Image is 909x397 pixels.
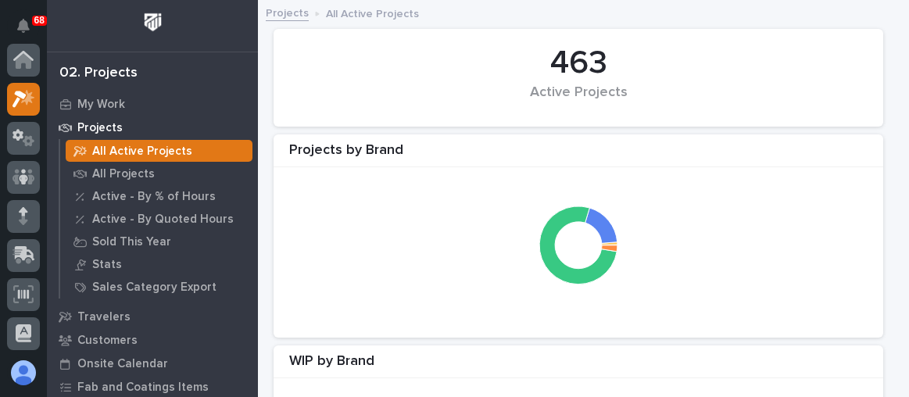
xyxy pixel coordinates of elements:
[300,84,857,117] div: Active Projects
[7,9,40,42] button: Notifications
[92,145,192,159] p: All Active Projects
[92,235,171,249] p: Sold This Year
[7,356,40,389] button: users-avatar
[92,281,217,295] p: Sales Category Export
[60,231,258,252] a: Sold This Year
[92,190,216,204] p: Active - By % of Hours
[47,328,258,352] a: Customers
[47,92,258,116] a: My Work
[77,98,125,112] p: My Work
[138,8,167,37] img: Workspace Logo
[77,121,123,135] p: Projects
[274,353,883,379] div: WIP by Brand
[60,185,258,207] a: Active - By % of Hours
[77,381,209,395] p: Fab and Coatings Items
[34,15,45,26] p: 68
[326,4,419,21] p: All Active Projects
[60,163,258,184] a: All Projects
[77,334,138,348] p: Customers
[274,142,883,168] div: Projects by Brand
[77,357,168,371] p: Onsite Calendar
[266,3,309,21] a: Projects
[60,140,258,162] a: All Active Projects
[47,116,258,139] a: Projects
[300,44,857,83] div: 463
[92,258,122,272] p: Stats
[59,65,138,82] div: 02. Projects
[20,19,40,44] div: Notifications68
[92,213,234,227] p: Active - By Quoted Hours
[47,352,258,375] a: Onsite Calendar
[77,310,131,324] p: Travelers
[60,253,258,275] a: Stats
[60,276,258,298] a: Sales Category Export
[92,167,155,181] p: All Projects
[47,305,258,328] a: Travelers
[60,208,258,230] a: Active - By Quoted Hours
